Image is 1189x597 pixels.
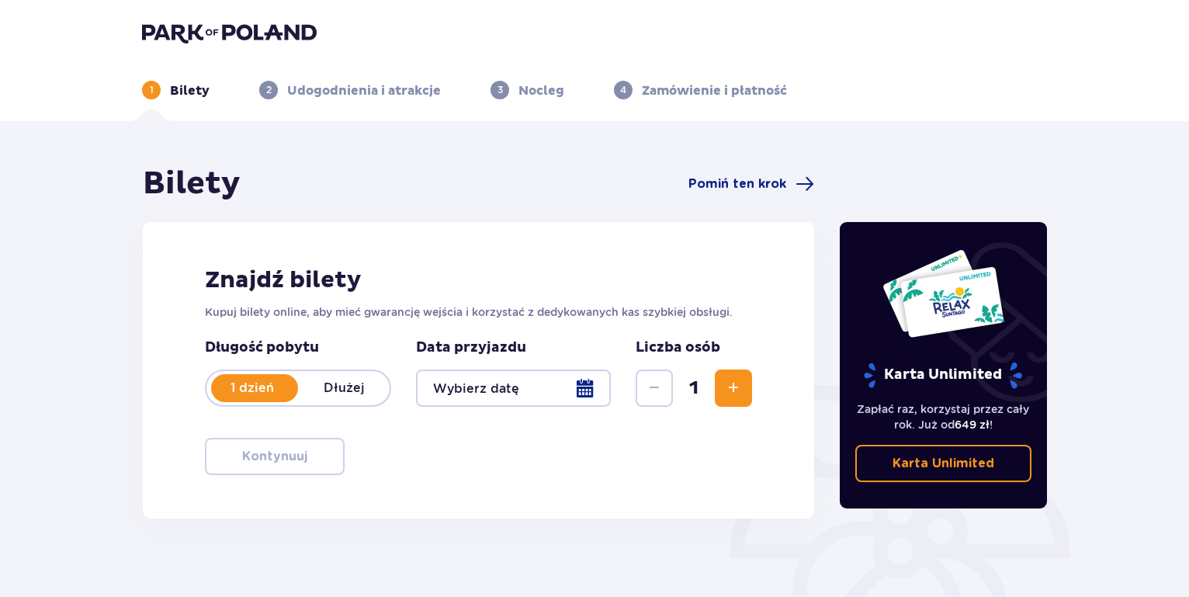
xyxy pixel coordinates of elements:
[518,82,564,99] p: Nocleg
[855,401,1032,432] p: Zapłać raz, korzystaj przez cały rok. Już od !
[206,380,298,397] p: 1 dzień
[636,338,720,357] p: Liczba osób
[205,338,391,357] p: Długość pobytu
[170,82,210,99] p: Bilety
[497,83,503,97] p: 3
[259,81,441,99] div: 2Udogodnienia i atrakcje
[287,82,441,99] p: Udogodnienia i atrakcje
[855,445,1032,482] a: Karta Unlimited
[205,438,345,475] button: Kontynuuj
[416,338,526,357] p: Data przyjazdu
[620,83,626,97] p: 4
[150,83,154,97] p: 1
[614,81,787,99] div: 4Zamówienie i płatność
[636,370,673,407] button: Zmniejsz
[205,304,752,320] p: Kupuj bilety online, aby mieć gwarancję wejścia i korzystać z dedykowanych kas szybkiej obsługi.
[142,22,317,43] img: Park of Poland logo
[491,81,564,99] div: 3Nocleg
[642,82,787,99] p: Zamówienie i płatność
[955,418,990,431] span: 649 zł
[142,81,210,99] div: 1Bilety
[676,377,712,400] span: 1
[882,248,1005,338] img: Dwie karty całoroczne do Suntago z napisem 'UNLIMITED RELAX', na białym tle z tropikalnymi liśćmi...
[688,175,814,193] a: Pomiń ten krok
[205,266,752,295] h2: Znajdź bilety
[893,455,994,472] p: Karta Unlimited
[143,165,241,203] h1: Bilety
[862,362,1024,389] p: Karta Unlimited
[715,370,752,407] button: Zwiększ
[688,175,786,193] span: Pomiń ten krok
[242,448,307,465] p: Kontynuuj
[266,83,272,97] p: 2
[298,380,390,397] p: Dłużej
